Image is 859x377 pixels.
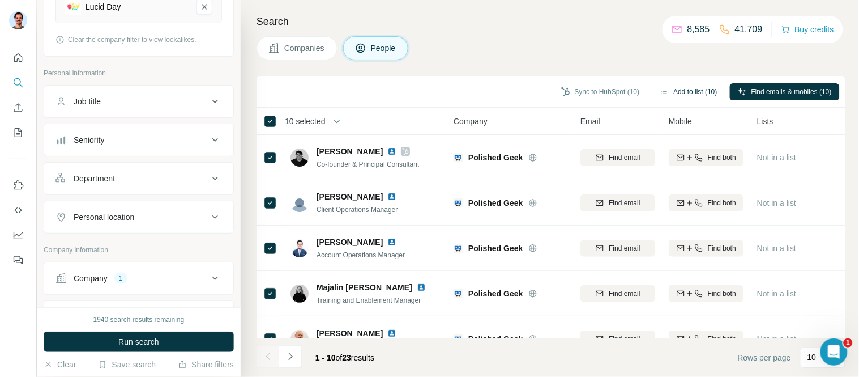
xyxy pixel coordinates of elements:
span: Polished Geek [468,243,523,254]
span: Find email [609,198,640,208]
span: Find email [609,289,640,299]
button: Department [44,165,233,192]
span: Polished Geek [468,333,523,345]
button: Find email [580,240,655,257]
button: Find email [580,149,655,166]
button: Industry [44,303,233,331]
img: Avatar [290,194,309,212]
span: Training and Enablement Manager [317,296,421,304]
div: Company [74,273,108,284]
span: Find both [708,153,736,163]
span: People [371,43,397,54]
span: Clear the company filter to view lookalikes. [68,35,196,45]
span: Not in a list [757,153,796,162]
button: Enrich CSV [9,98,27,118]
div: Personal location [74,211,134,223]
span: Mobile [669,116,692,127]
span: Find both [708,334,736,344]
img: Avatar [9,11,27,29]
span: Polished Geek [468,288,523,299]
p: 8,585 [687,23,710,36]
span: 1 - 10 [315,353,336,362]
button: Save search [98,359,156,370]
span: [PERSON_NAME] [317,328,383,339]
span: Find both [708,243,736,253]
img: Avatar [290,285,309,303]
img: Avatar [290,330,309,348]
button: Find both [669,240,743,257]
p: 10 [807,351,817,363]
span: Find both [708,198,736,208]
button: Job title [44,88,233,115]
button: Find emails & mobiles (10) [730,83,840,100]
button: Find both [669,331,743,348]
p: Company information [44,245,234,255]
img: Avatar [290,149,309,167]
button: Dashboard [9,225,27,245]
button: Clear [44,359,76,370]
span: Not in a list [757,334,796,344]
img: LinkedIn logo [417,283,426,292]
span: Polished Geek [468,152,523,163]
span: Co-founder & Principal Consultant [317,160,419,168]
button: Feedback [9,250,27,270]
img: LinkedIn logo [387,329,396,338]
img: LinkedIn logo [387,238,396,247]
iframe: Intercom live chat [820,338,848,366]
p: 41,709 [735,23,763,36]
span: Lists [757,116,773,127]
span: Find emails & mobiles (10) [751,87,832,97]
span: Find email [609,334,640,344]
button: Run search [44,332,234,352]
button: Navigate to next page [279,345,302,368]
button: Buy credits [781,22,834,37]
button: Use Surfe API [9,200,27,221]
span: Polished Geek [468,197,523,209]
img: Avatar [290,239,309,257]
div: Seniority [74,134,104,146]
span: [PERSON_NAME] [317,236,383,248]
button: Find both [669,285,743,302]
button: Add to list (10) [652,83,725,100]
img: Logo of Polished Geek [454,289,463,298]
span: Email [580,116,600,127]
span: 23 [343,353,352,362]
button: Use Surfe on LinkedIn [9,175,27,196]
span: [PERSON_NAME] [317,146,383,157]
button: Share filters [178,359,234,370]
span: Client Operations Manager [317,206,398,214]
span: Not in a list [757,244,796,253]
img: Logo of Polished Geek [454,334,463,344]
button: Search [9,73,27,93]
span: Find email [609,243,640,253]
span: Companies [284,43,326,54]
span: results [315,353,374,362]
span: Not in a list [757,198,796,207]
div: 1940 search results remaining [93,315,185,325]
span: Run search [118,336,159,348]
div: Job title [74,96,101,107]
button: Quick start [9,48,27,68]
span: Find email [609,153,640,163]
div: Department [74,173,115,184]
span: Account Operations Manager [317,251,405,259]
button: Find email [580,285,655,302]
img: Logo of Polished Geek [454,198,463,207]
span: Find both [708,289,736,299]
button: Find email [580,194,655,211]
button: Sync to HubSpot (10) [553,83,648,100]
span: [PERSON_NAME] [317,191,383,202]
button: Seniority [44,126,233,154]
img: LinkedIn logo [387,192,396,201]
span: 10 selected [285,116,326,127]
img: Logo of Polished Geek [454,244,463,253]
span: Company [454,116,488,127]
img: LinkedIn logo [387,147,396,156]
div: 1 [114,273,127,283]
span: Not in a list [757,289,796,298]
button: My lists [9,122,27,143]
div: Lucid Day [86,1,121,12]
span: Rows per page [738,352,791,363]
h4: Search [257,14,845,29]
button: Find both [669,149,743,166]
